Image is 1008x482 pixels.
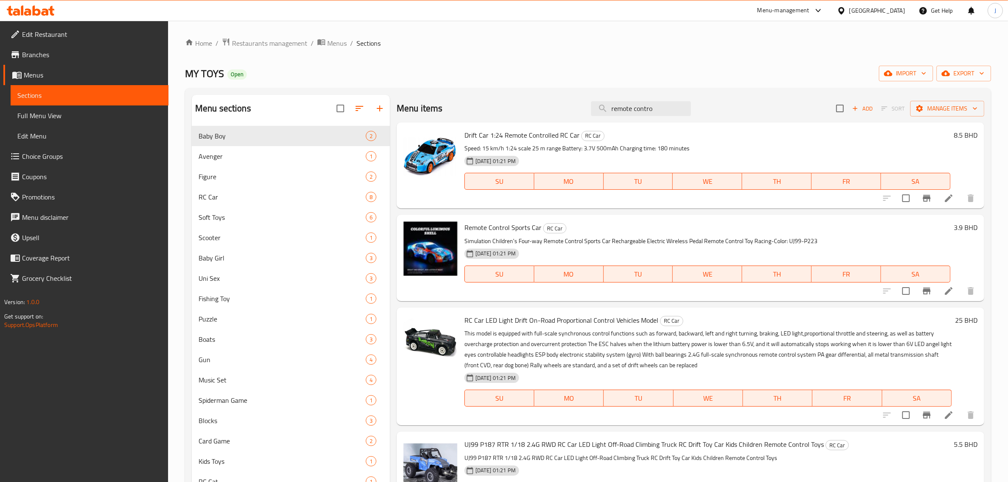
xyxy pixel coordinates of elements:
button: TH [743,390,812,407]
span: FR [815,175,878,188]
span: WE [677,392,740,404]
button: FR [812,173,881,190]
span: Fishing Toy [199,294,366,304]
a: Edit Restaurant [3,24,168,44]
span: Edit Menu [17,131,162,141]
nav: breadcrumb [185,38,991,49]
div: Baby Boy2 [192,126,390,146]
span: Version: [4,296,25,307]
span: Baby Girl [199,253,366,263]
button: MO [534,173,604,190]
span: FR [816,392,878,404]
span: Remote Control Sports Car [464,221,541,234]
span: WE [676,268,739,280]
span: 3 [366,254,376,262]
span: Manage items [917,103,978,114]
a: Coverage Report [3,248,168,268]
span: 6 [366,213,376,222]
span: 1 [366,457,376,465]
span: Baby Boy [199,131,366,141]
span: Select section [831,100,849,117]
a: Promotions [3,187,168,207]
span: SU [468,392,531,404]
div: items [366,456,376,466]
div: items [366,192,376,202]
span: 1 [366,295,376,303]
button: SA [882,390,952,407]
button: SU [464,390,534,407]
div: Spiderman Game1 [192,390,390,410]
div: Spiderman Game [199,395,366,405]
p: This model is equipped with full-scale synchronous control functions such as forward, backward, l... [464,328,952,371]
img: RC Car LED Light Drift On-Road Proportional Control Vehicles Model [403,314,458,368]
div: items [366,416,376,426]
div: Kids Toys1 [192,451,390,471]
li: / [311,38,314,48]
div: Avenger [199,151,366,161]
span: Select to update [897,189,915,207]
span: Coupons [22,172,162,182]
div: Soft Toys6 [192,207,390,227]
span: Add item [849,102,876,115]
div: Open [227,69,247,80]
span: import [886,68,926,79]
span: Open [227,71,247,78]
button: Branch-specific-item [917,405,937,425]
span: Menu disclaimer [22,212,162,222]
span: 4 [366,376,376,384]
span: [DATE] 01:21 PM [472,249,519,258]
span: Sections [17,90,162,100]
div: Gun4 [192,349,390,370]
button: MO [534,390,604,407]
div: RC Car [543,223,566,233]
div: Blocks3 [192,410,390,431]
span: Get support on: [4,311,43,322]
span: Soft Toys [199,212,366,222]
button: delete [961,405,981,425]
button: Manage items [910,101,984,116]
span: 1 [366,396,376,404]
div: items [366,334,376,344]
span: Boats [199,334,366,344]
span: RC Car [660,316,683,326]
div: Kids Toys [199,456,366,466]
span: UJ99 P187 RTR 1/18 2.4G RWD RC Car LED Light Off-Road Climbing Truck RC Drift Toy Car Kids Childr... [464,438,824,451]
button: SU [464,266,534,283]
span: 1 [366,315,376,323]
div: items [366,253,376,263]
div: Music Set [199,375,366,385]
div: RC Car [826,440,849,450]
span: SA [886,392,948,404]
div: RC Car [581,131,605,141]
span: 3 [366,335,376,343]
li: / [215,38,218,48]
div: items [366,273,376,283]
p: UJ99 P187 RTR 1/18 2.4G RWD RC Car LED Light Off-Road Climbing Truck RC Drift Toy Car Kids Childr... [464,453,950,463]
button: FR [812,390,882,407]
div: Card Game2 [192,431,390,451]
div: items [366,131,376,141]
div: items [366,355,376,365]
a: Home [185,38,212,48]
span: MO [538,392,600,404]
button: delete [961,188,981,208]
h2: Menu sections [195,102,251,115]
input: search [591,101,691,116]
span: RC Car [544,224,566,233]
span: TH [746,175,808,188]
span: Promotions [22,192,162,202]
span: TH [746,268,808,280]
a: Edit menu item [944,410,954,420]
button: TH [742,266,812,283]
div: RC Car [199,192,366,202]
span: 1.0.0 [26,296,39,307]
span: MO [538,268,600,280]
span: 4 [366,356,376,364]
span: 3 [366,417,376,425]
div: Baby Girl3 [192,248,390,268]
button: MO [534,266,604,283]
h6: 5.5 BHD [954,438,978,450]
button: export [936,66,991,81]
